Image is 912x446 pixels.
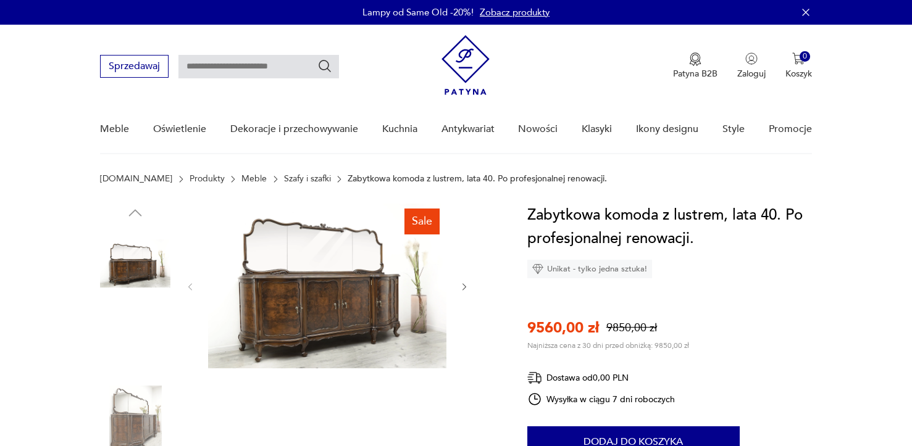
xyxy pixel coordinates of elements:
a: Produkty [190,174,225,184]
p: 9850,00 zł [606,320,657,336]
a: Meble [241,174,267,184]
img: Ikona diamentu [532,263,543,275]
img: Zdjęcie produktu Zabytkowa komoda z lustrem, lata 40. Po profesjonalnej renowacji. [208,204,446,368]
a: Dekoracje i przechowywanie [230,105,358,153]
img: Zdjęcie produktu Zabytkowa komoda z lustrem, lata 40. Po profesjonalnej renowacji. [100,307,170,378]
a: Zobacz produkty [480,6,550,19]
div: Wysyłka w ciągu 7 dni roboczych [527,392,676,407]
img: Ikona medalu [689,52,701,66]
button: Zaloguj [737,52,766,80]
img: Patyna - sklep z meblami i dekoracjami vintage [441,35,490,95]
div: Sale [404,209,440,234]
a: Klasyki [582,105,612,153]
button: 0Koszyk [785,52,812,80]
button: Patyna B2B [673,52,717,80]
img: Ikona koszyka [792,52,805,65]
p: Lampy od Same Old -20%! [362,6,474,19]
p: 9560,00 zł [527,318,599,338]
button: Szukaj [317,59,332,73]
a: Kuchnia [382,105,417,153]
p: Patyna B2B [673,68,717,80]
a: Nowości [518,105,558,153]
a: Antykwariat [441,105,495,153]
h1: Zabytkowa komoda z lustrem, lata 40. Po profesjonalnej renowacji. [527,204,812,250]
a: Promocje [769,105,812,153]
div: Dostawa od 0,00 PLN [527,370,676,386]
a: Oświetlenie [153,105,206,153]
a: Szafy i szafki [284,174,331,184]
p: Zabytkowa komoda z lustrem, lata 40. Po profesjonalnej renowacji. [348,174,607,184]
a: [DOMAIN_NAME] [100,174,172,184]
a: Sprzedawaj [100,63,169,72]
p: Zaloguj [737,68,766,80]
p: Koszyk [785,68,812,80]
a: Ikony designu [636,105,698,153]
a: Meble [100,105,129,153]
a: Style [722,105,745,153]
div: Unikat - tylko jedna sztuka! [527,260,652,278]
div: 0 [800,51,810,62]
img: Zdjęcie produktu Zabytkowa komoda z lustrem, lata 40. Po profesjonalnej renowacji. [100,228,170,299]
a: Ikona medaluPatyna B2B [673,52,717,80]
img: Ikonka użytkownika [745,52,758,65]
img: Ikona dostawy [527,370,542,386]
p: Najniższa cena z 30 dni przed obniżką: 9850,00 zł [527,341,689,350]
button: Sprzedawaj [100,55,169,78]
